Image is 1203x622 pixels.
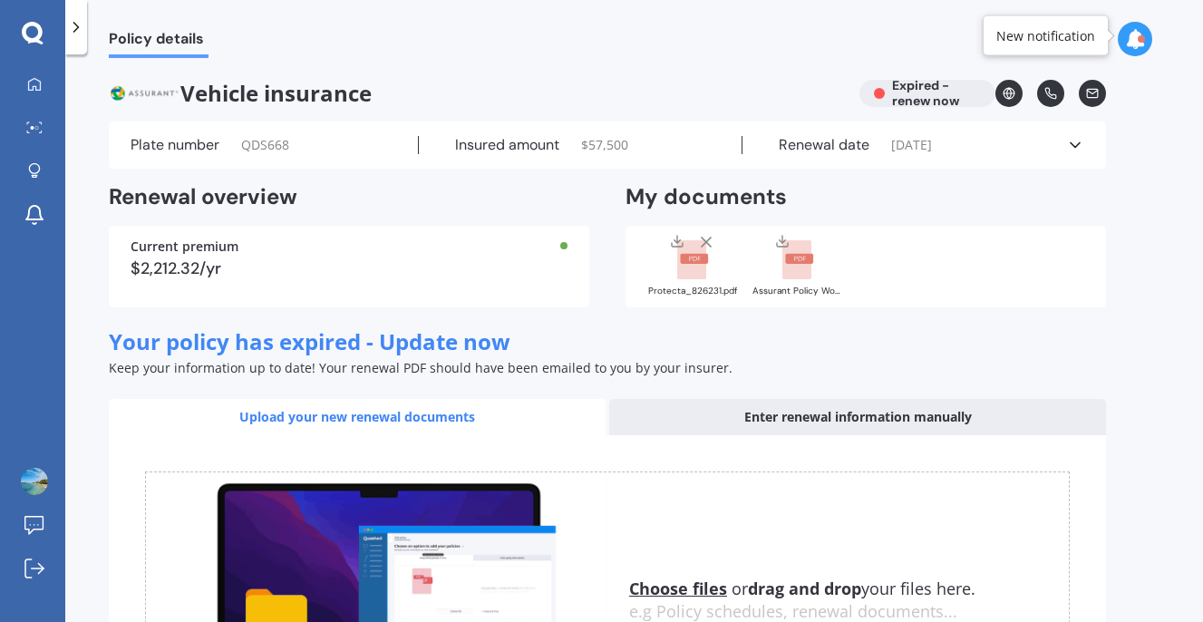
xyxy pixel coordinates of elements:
label: Renewal date [779,136,869,154]
div: Upload your new renewal documents [109,399,606,435]
img: Assurant.png [109,80,180,107]
span: [DATE] [891,136,932,154]
span: Keep your information up to date! Your renewal PDF should have been emailed to you by your insurer. [109,359,732,376]
span: Vehicle insurance [109,80,845,107]
label: Plate number [131,136,219,154]
div: Current premium [131,240,568,253]
h2: My documents [626,183,787,211]
b: drag and drop [748,578,861,599]
div: e.g Policy schedules, renewal documents... [629,602,1069,622]
div: $2,212.32/yr [131,260,568,277]
div: Assurant Policy Wording.pdf [752,287,843,296]
img: ACg8ocIU7gbMPsDbStn57NqPixnQAwmlgqJEgvuu6_NoN9kfoYtEqoC6=s96-c [21,468,48,495]
label: Insured amount [455,136,559,154]
div: Protecta_826231.pdf [647,287,738,296]
span: Your policy has expired - Update now [109,326,510,356]
span: $ 57,500 [581,136,628,154]
u: Choose files [629,578,727,599]
span: QDS668 [241,136,289,154]
div: Enter renewal information manually [609,399,1106,435]
span: or your files here. [629,578,975,599]
div: New notification [996,26,1095,44]
h2: Renewal overview [109,183,589,211]
span: Policy details [109,30,209,54]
